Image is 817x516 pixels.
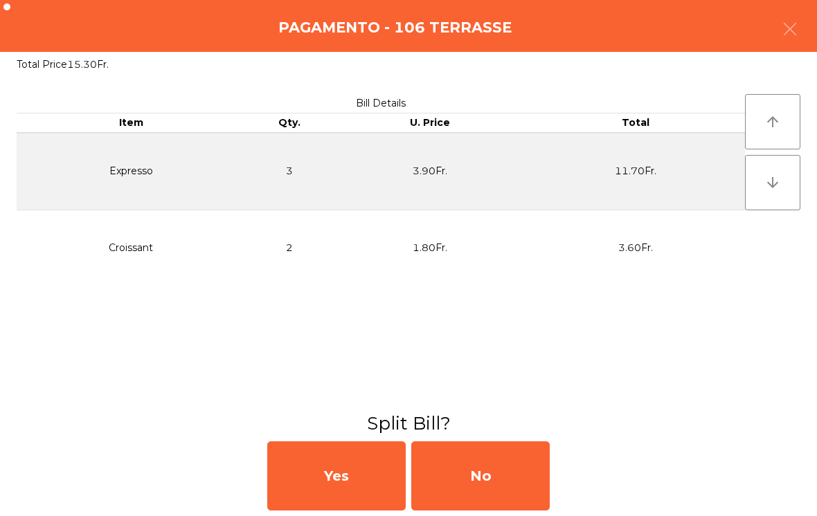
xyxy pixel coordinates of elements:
[17,133,246,210] td: Expresso
[334,113,526,133] th: U. Price
[411,441,550,510] div: No
[356,97,406,109] span: Bill Details
[17,58,67,71] span: Total Price
[278,17,512,38] h4: Pagamento - 106 TERRASSE
[764,113,781,130] i: arrow_upward
[17,210,246,286] td: Croissant
[246,113,334,133] th: Qty.
[526,210,745,286] td: 3.60Fr.
[526,133,745,210] td: 11.70Fr.
[745,94,800,149] button: arrow_upward
[10,411,807,436] h3: Split Bill?
[745,155,800,210] button: arrow_downward
[764,174,781,191] i: arrow_downward
[334,210,526,286] td: 1.80Fr.
[526,113,745,133] th: Total
[267,441,406,510] div: Yes
[246,210,334,286] td: 2
[67,58,109,71] span: 15.30Fr.
[246,133,334,210] td: 3
[334,133,526,210] td: 3.90Fr.
[17,113,246,133] th: Item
